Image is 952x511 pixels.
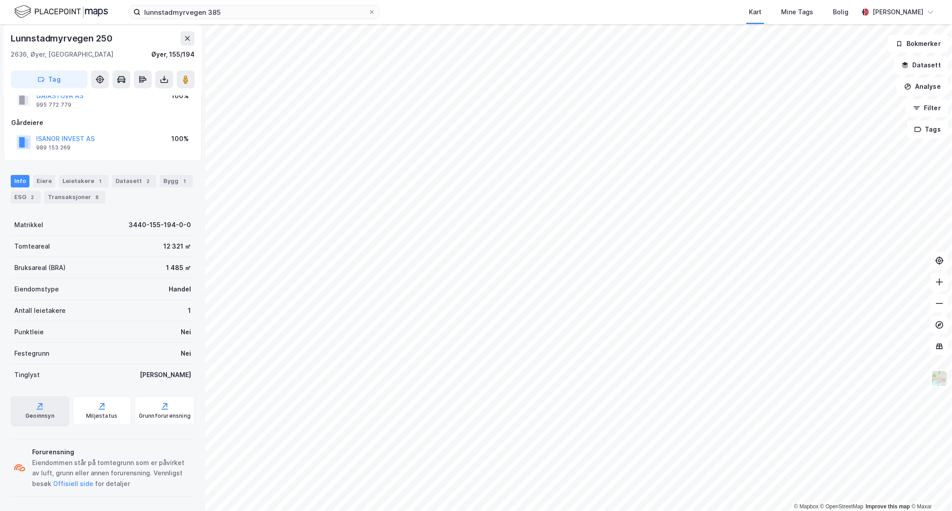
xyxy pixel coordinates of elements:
[907,468,952,511] iframe: Chat Widget
[129,220,191,230] div: 3440-155-194-0-0
[141,5,368,19] input: Søk på adresse, matrikkel, gårdeiere, leietakere eller personer
[11,191,41,204] div: ESG
[888,35,948,53] button: Bokmerker
[25,412,54,420] div: Geoinnsyn
[11,49,113,60] div: 2636, Øyer, [GEOGRAPHIC_DATA]
[169,284,191,295] div: Handel
[907,120,948,138] button: Tags
[14,262,66,273] div: Bruksareal (BRA)
[14,370,40,380] div: Tinglyst
[931,370,948,387] img: Z
[14,327,44,337] div: Punktleie
[11,71,87,88] button: Tag
[14,348,49,359] div: Festegrunn
[171,91,189,101] div: 100%
[166,262,191,273] div: 1 485 ㎡
[906,99,948,117] button: Filter
[907,468,952,511] div: Kontrollprogram for chat
[14,284,59,295] div: Eiendomstype
[32,447,191,457] div: Forurensning
[781,7,813,17] div: Mine Tags
[36,144,71,151] div: 989 153 269
[820,503,864,510] a: OpenStreetMap
[59,175,108,187] div: Leietakere
[112,175,156,187] div: Datasett
[144,177,153,186] div: 2
[14,4,108,20] img: logo.f888ab2527a4732fd821a326f86c7f29.svg
[160,175,193,187] div: Bygg
[140,370,191,380] div: [PERSON_NAME]
[163,241,191,252] div: 12 321 ㎡
[28,193,37,202] div: 2
[33,175,55,187] div: Eiere
[181,327,191,337] div: Nei
[180,177,189,186] div: 1
[14,220,43,230] div: Matrikkel
[36,101,71,108] div: 995 772 779
[873,7,923,17] div: [PERSON_NAME]
[96,177,105,186] div: 1
[11,175,29,187] div: Info
[171,133,189,144] div: 100%
[139,412,191,420] div: Grunnforurensning
[11,117,194,128] div: Gårdeiere
[897,78,948,96] button: Analyse
[93,193,102,202] div: 8
[749,7,761,17] div: Kart
[794,503,819,510] a: Mapbox
[894,56,948,74] button: Datasett
[86,412,117,420] div: Miljøstatus
[866,503,910,510] a: Improve this map
[188,305,191,316] div: 1
[44,191,105,204] div: Transaksjoner
[833,7,848,17] div: Bolig
[181,348,191,359] div: Nei
[14,305,66,316] div: Antall leietakere
[14,241,50,252] div: Tomteareal
[32,457,191,490] div: Eiendommen står på tomtegrunn som er påvirket av luft, grunn eller annen forurensning. Vennligst ...
[151,49,195,60] div: Øyer, 155/194
[11,31,114,46] div: Lunnstadmyrvegen 250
